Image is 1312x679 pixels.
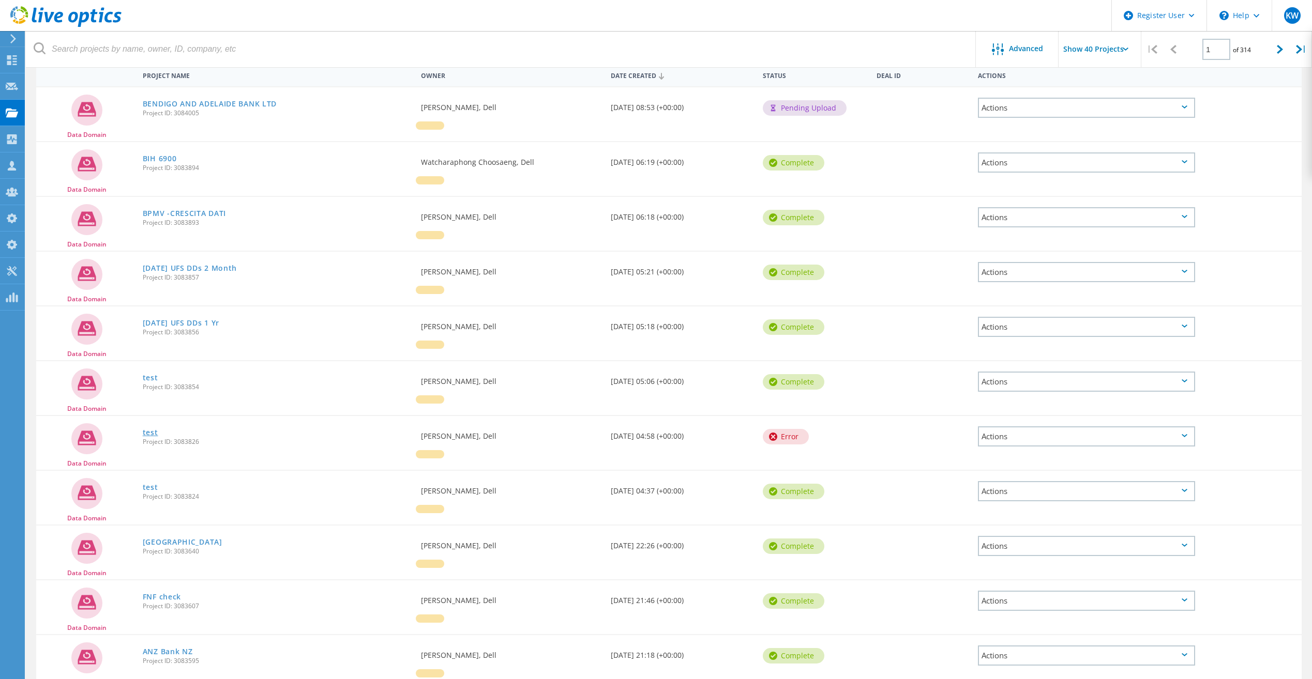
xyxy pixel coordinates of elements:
div: Date Created [606,65,758,85]
div: [DATE] 05:18 (+00:00) [606,306,758,341]
span: Project ID: 3083595 [143,658,411,664]
div: [DATE] 05:21 (+00:00) [606,252,758,286]
span: Project ID: 3083824 [143,493,411,500]
a: BENDIGO AND ADELAIDE BANK LTD [143,100,277,107]
div: Complete [763,210,824,225]
div: Status [758,65,871,84]
div: [PERSON_NAME], Dell [416,526,606,560]
div: Actions [978,481,1195,501]
span: Data Domain [67,187,107,193]
span: Project ID: 3083854 [143,384,411,390]
div: Pending Upload [763,100,847,116]
a: [DATE] UFS DDs 2 Month [143,265,237,272]
div: Actions [978,152,1195,173]
span: Project ID: 3083893 [143,220,411,226]
div: [PERSON_NAME], Dell [416,635,606,669]
div: Owner [416,65,606,84]
div: | [1141,31,1163,68]
div: Project Name [138,65,416,84]
div: Actions [978,591,1195,611]
a: [DATE] UFS DDs 1 Yr [143,319,219,327]
div: Actions [978,262,1195,282]
div: Actions [973,65,1200,84]
div: Actions [978,645,1195,666]
div: [PERSON_NAME], Dell [416,197,606,231]
div: [PERSON_NAME], Dell [416,252,606,286]
div: [PERSON_NAME], Dell [416,471,606,505]
div: Actions [978,98,1195,118]
div: [PERSON_NAME], Dell [416,361,606,395]
div: [DATE] 21:46 (+00:00) [606,580,758,614]
div: Complete [763,484,824,499]
div: Complete [763,374,824,390]
a: test [143,374,158,381]
div: Actions [978,372,1195,392]
div: [DATE] 06:19 (+00:00) [606,142,758,176]
a: [GEOGRAPHIC_DATA] [143,538,222,546]
span: Data Domain [67,406,107,412]
span: Data Domain [67,351,107,357]
span: Project ID: 3083857 [143,274,411,281]
div: Watcharaphong Choosaeng, Dell [416,142,606,176]
span: Data Domain [67,460,107,467]
span: Advanced [1009,45,1043,52]
a: test [143,429,158,436]
span: KW [1286,11,1299,20]
div: [PERSON_NAME], Dell [416,580,606,614]
span: Project ID: 3083826 [143,439,411,445]
div: [DATE] 21:18 (+00:00) [606,635,758,669]
span: Data Domain [67,296,107,302]
div: [DATE] 06:18 (+00:00) [606,197,758,231]
a: BPMV -CRESCITA DATI [143,210,226,217]
a: FNF check [143,593,181,600]
div: Actions [978,207,1195,227]
div: | [1291,31,1312,68]
div: [DATE] 22:26 (+00:00) [606,526,758,560]
div: [DATE] 05:06 (+00:00) [606,361,758,395]
span: Data Domain [67,625,107,631]
a: Live Optics Dashboard [10,22,122,29]
svg: \n [1219,11,1229,20]
div: Complete [763,265,824,280]
div: Actions [978,317,1195,337]
div: Complete [763,648,824,663]
div: [DATE] 04:58 (+00:00) [606,416,758,450]
span: Project ID: 3084005 [143,110,411,116]
div: [PERSON_NAME], Dell [416,306,606,341]
span: Project ID: 3083856 [143,329,411,335]
div: [PERSON_NAME], Dell [416,87,606,121]
a: BIH 6900 [143,155,177,162]
span: Project ID: 3083640 [143,548,411,554]
div: Actions [978,536,1195,556]
div: Error [763,429,809,444]
div: [PERSON_NAME], Dell [416,416,606,450]
div: Complete [763,155,824,171]
span: Project ID: 3083894 [143,165,411,171]
div: Complete [763,319,824,335]
div: Complete [763,593,824,609]
div: Deal Id [871,65,973,84]
span: Data Domain [67,241,107,248]
span: of 314 [1233,45,1251,54]
span: Data Domain [67,515,107,521]
div: Complete [763,538,824,554]
div: [DATE] 08:53 (+00:00) [606,87,758,121]
a: ANZ Bank NZ [143,648,193,655]
span: Project ID: 3083607 [143,603,411,609]
div: Actions [978,426,1195,446]
a: test [143,484,158,491]
div: [DATE] 04:37 (+00:00) [606,471,758,505]
input: Search projects by name, owner, ID, company, etc [26,31,976,67]
span: Data Domain [67,570,107,576]
span: Data Domain [67,132,107,138]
